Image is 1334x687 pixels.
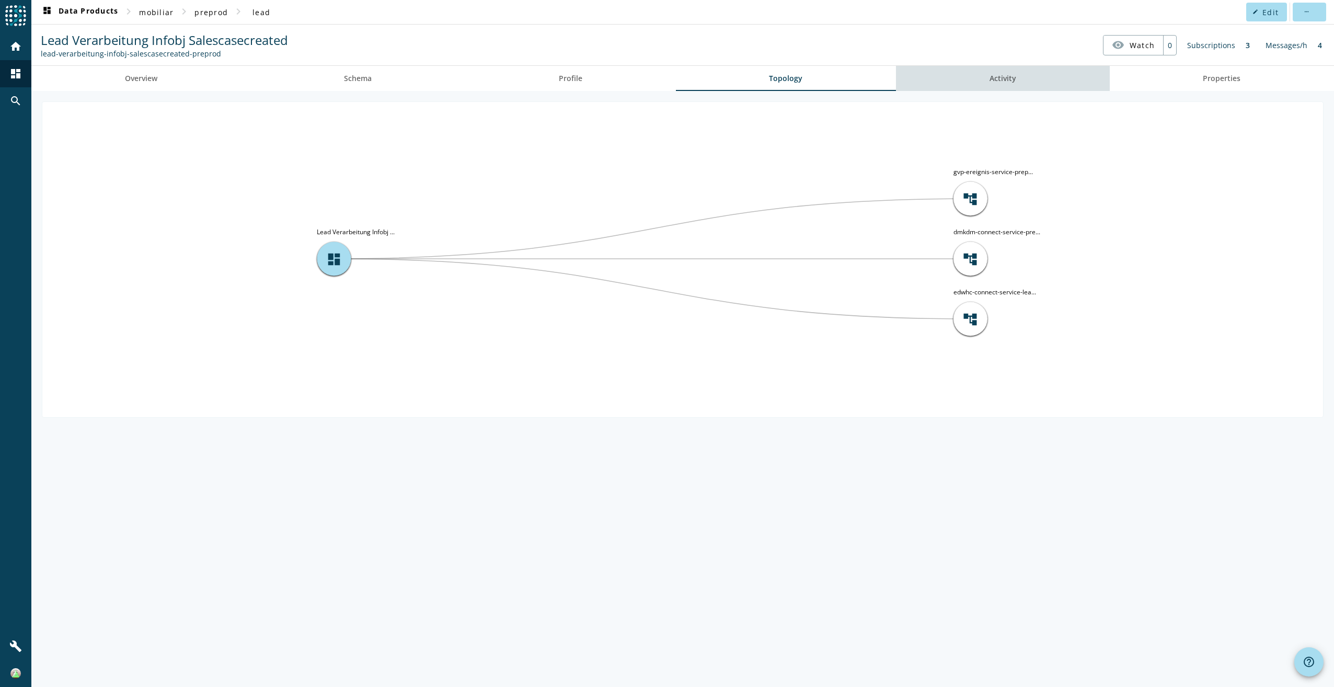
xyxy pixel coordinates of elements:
mat-icon: chevron_right [122,5,135,18]
span: Watch [1130,36,1155,54]
span: Profile [559,75,582,82]
tspan: dmkdm-connect-service-pre... [953,227,1040,236]
span: Activity [990,75,1016,82]
span: account_tree [962,191,978,207]
mat-icon: help_outline [1303,656,1315,668]
span: Edit [1262,7,1279,17]
span: Topology [769,75,802,82]
mat-icon: visibility [1112,39,1124,51]
span: Lead Verarbeitung Infobj Salescasecreated [41,31,288,49]
span: account_tree [962,251,978,267]
span: Schema [344,75,372,82]
tspan: edwhc-connect-service-lea... [953,288,1036,296]
div: Subscriptions [1182,35,1240,55]
button: Data Products [37,3,122,21]
button: Edit [1246,3,1287,21]
img: spoud-logo.svg [5,5,26,26]
mat-icon: dashboard [9,67,22,80]
button: Watch [1103,36,1163,54]
span: account_tree [962,311,978,327]
mat-icon: chevron_right [178,5,190,18]
div: Messages/h [1260,35,1313,55]
div: Kafka Topic: lead-verarbeitung-infobj-salescasecreated-preprod [41,49,288,59]
mat-icon: dashboard [41,6,53,18]
span: Data Products [41,6,118,18]
span: Properties [1203,75,1240,82]
div: 0 [1163,36,1176,55]
div: 4 [1313,35,1327,55]
img: ac4df5197ceb9d2244a924f63b2e4d83 [10,668,21,679]
button: mobiliar [135,3,178,21]
mat-icon: chevron_right [232,5,245,18]
button: lead [245,3,278,21]
button: preprod [190,3,232,21]
mat-icon: search [9,95,22,107]
tspan: Lead Verarbeitung Infobj ... [317,227,395,236]
div: 3 [1240,35,1255,55]
tspan: gvp-ereignis-service-prep... [953,167,1033,176]
mat-icon: edit [1252,9,1258,15]
span: mobiliar [139,7,174,17]
span: Overview [125,75,157,82]
span: lead [252,7,270,17]
span: preprod [194,7,228,17]
mat-icon: build [9,640,22,652]
mat-icon: more_horiz [1303,9,1309,15]
span: dashboard [326,251,342,267]
mat-icon: home [9,40,22,53]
